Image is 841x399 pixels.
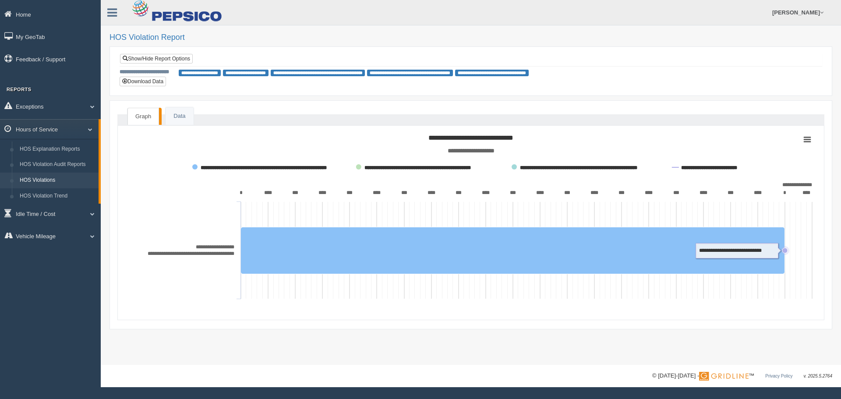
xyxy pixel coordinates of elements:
[127,108,159,125] a: Graph
[652,371,832,381] div: © [DATE]-[DATE] - ™
[16,188,99,204] a: HOS Violation Trend
[16,141,99,157] a: HOS Explanation Reports
[804,374,832,378] span: v. 2025.5.2764
[16,173,99,188] a: HOS Violations
[110,33,832,42] h2: HOS Violation Report
[765,374,792,378] a: Privacy Policy
[166,107,193,125] a: Data
[699,372,749,381] img: Gridline
[16,157,99,173] a: HOS Violation Audit Reports
[120,77,166,86] button: Download Data
[120,54,193,64] a: Show/Hide Report Options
